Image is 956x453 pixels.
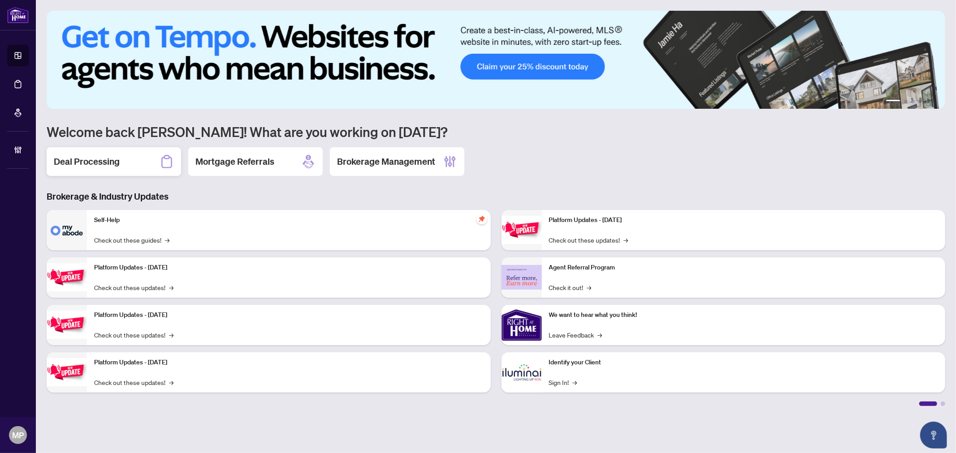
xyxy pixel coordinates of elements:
[549,377,577,387] a: Sign In!→
[47,358,87,386] img: Platform Updates - July 8, 2025
[549,330,602,340] a: Leave Feedback→
[47,123,945,140] h1: Welcome back [PERSON_NAME]! What are you working on [DATE]?
[94,358,484,368] p: Platform Updates - [DATE]
[502,265,542,290] img: Agent Referral Program
[549,358,939,368] p: Identify your Client
[94,330,173,340] a: Check out these updates!→
[476,214,487,224] span: pushpin
[920,422,947,449] button: Open asap
[933,100,936,103] button: 6
[587,282,592,292] span: →
[94,235,169,245] a: Check out these guides!→
[94,310,484,320] p: Platform Updates - [DATE]
[549,235,628,245] a: Check out these updates!→
[7,7,29,23] img: logo
[169,377,173,387] span: →
[549,282,592,292] a: Check it out!→
[911,100,915,103] button: 3
[886,100,900,103] button: 1
[502,352,542,393] img: Identify your Client
[169,330,173,340] span: →
[337,155,435,168] h2: Brokerage Management
[624,235,628,245] span: →
[47,263,87,291] img: Platform Updates - September 16, 2025
[47,210,87,250] img: Self-Help
[918,100,922,103] button: 4
[549,215,939,225] p: Platform Updates - [DATE]
[12,429,24,441] span: MP
[94,377,173,387] a: Check out these updates!→
[47,311,87,339] img: Platform Updates - July 21, 2025
[502,305,542,345] img: We want to hear what you think!
[904,100,908,103] button: 2
[94,282,173,292] a: Check out these updates!→
[54,155,120,168] h2: Deal Processing
[169,282,173,292] span: →
[94,215,484,225] p: Self-Help
[926,100,929,103] button: 5
[94,263,484,273] p: Platform Updates - [DATE]
[47,190,945,203] h3: Brokerage & Industry Updates
[165,235,169,245] span: →
[195,155,274,168] h2: Mortgage Referrals
[549,310,939,320] p: We want to hear what you think!
[549,263,939,273] p: Agent Referral Program
[502,216,542,244] img: Platform Updates - June 23, 2025
[47,11,945,109] img: Slide 0
[573,377,577,387] span: →
[598,330,602,340] span: →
